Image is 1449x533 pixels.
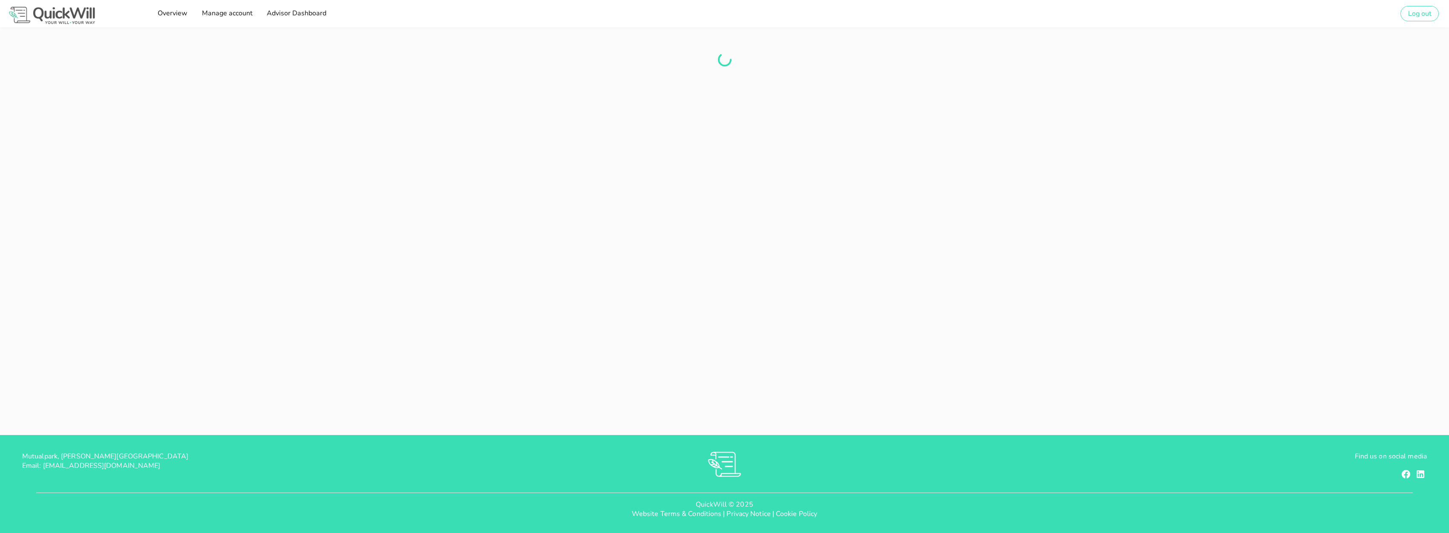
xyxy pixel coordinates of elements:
a: Overview [155,5,190,22]
p: QuickWill © 2025 [7,500,1442,509]
a: Manage account [199,5,255,22]
span: Mutualpark, [PERSON_NAME][GEOGRAPHIC_DATA] [22,452,188,461]
span: Overview [157,9,187,18]
span: | [723,509,725,519]
p: Find us on social media [959,452,1427,461]
img: Logo [7,5,97,26]
a: Website Terms & Conditions [632,509,722,519]
span: Email: [EMAIL_ADDRESS][DOMAIN_NAME] [22,461,161,470]
a: Advisor Dashboard [264,5,329,22]
a: Cookie Policy [776,509,817,519]
span: Log out [1408,9,1432,18]
span: | [772,509,774,519]
span: Advisor Dashboard [266,9,326,18]
img: RVs0sauIwKhMoGR03FLGkjXSOVwkZRnQsltkF0QxpTsornXsmh1o7vbL94pqF3d8sZvAAAAAElFTkSuQmCC [708,452,741,477]
a: Privacy Notice [726,509,770,519]
button: Log out [1400,6,1439,21]
span: Manage account [201,9,252,18]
